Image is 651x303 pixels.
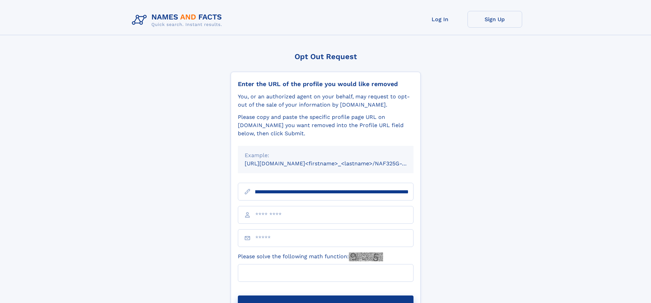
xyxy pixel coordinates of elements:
[238,93,413,109] div: You, or an authorized agent on your behalf, may request to opt-out of the sale of your informatio...
[245,151,407,160] div: Example:
[231,52,421,61] div: Opt Out Request
[238,80,413,88] div: Enter the URL of the profile you would like removed
[238,252,383,261] label: Please solve the following math function:
[245,160,426,167] small: [URL][DOMAIN_NAME]<firstname>_<lastname>/NAF325G-xxxxxxxx
[129,11,228,29] img: Logo Names and Facts
[238,113,413,138] div: Please copy and paste the specific profile page URL on [DOMAIN_NAME] you want removed into the Pr...
[467,11,522,28] a: Sign Up
[413,11,467,28] a: Log In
